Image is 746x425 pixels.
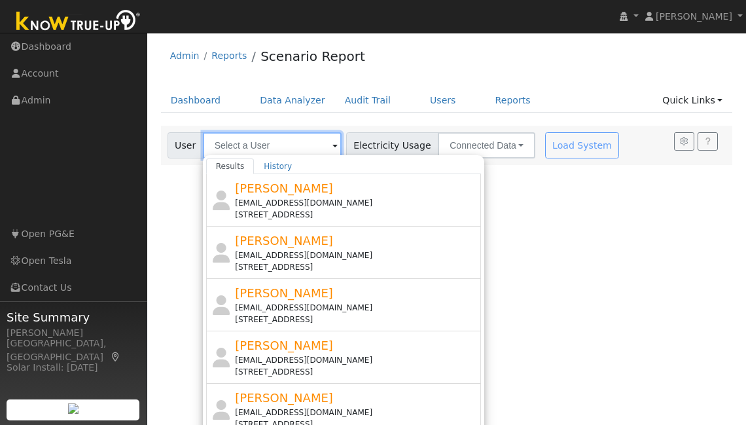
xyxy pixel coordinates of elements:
div: [STREET_ADDRESS] [235,261,478,273]
span: Electricity Usage [346,132,438,158]
button: Connected Data [438,132,535,158]
div: [EMAIL_ADDRESS][DOMAIN_NAME] [235,407,478,418]
img: retrieve [68,403,79,414]
img: Know True-Up [10,7,147,37]
div: Solar Install: [DATE] [7,361,140,375]
a: Scenario Report [260,48,365,64]
a: Map [110,352,122,362]
a: Quick Links [652,88,732,113]
div: [EMAIL_ADDRESS][DOMAIN_NAME] [235,354,478,366]
span: [PERSON_NAME] [656,11,732,22]
a: Reports [211,50,247,61]
a: Results [206,158,255,174]
div: [EMAIL_ADDRESS][DOMAIN_NAME] [235,197,478,209]
span: [PERSON_NAME] [235,234,333,248]
div: [PERSON_NAME] [7,326,140,340]
a: Reports [486,88,541,113]
span: [PERSON_NAME] [235,286,333,300]
div: [STREET_ADDRESS] [235,366,478,378]
div: [STREET_ADDRESS] [235,209,478,221]
div: [STREET_ADDRESS] [235,314,478,325]
span: [PERSON_NAME] [235,339,333,352]
a: Admin [170,50,200,61]
div: [EMAIL_ADDRESS][DOMAIN_NAME] [235,302,478,314]
a: Data Analyzer [250,88,335,113]
span: Site Summary [7,308,140,326]
a: Audit Trail [335,88,400,113]
span: User [168,132,204,158]
a: Users [420,88,466,113]
span: [PERSON_NAME] [235,181,333,195]
a: Dashboard [161,88,231,113]
input: Select a User [203,132,342,158]
a: Help Link [698,132,718,151]
a: History [254,158,302,174]
div: [GEOGRAPHIC_DATA], [GEOGRAPHIC_DATA] [7,337,140,364]
span: [PERSON_NAME] [235,391,333,405]
div: [EMAIL_ADDRESS][DOMAIN_NAME] [235,249,478,261]
button: Settings [674,132,694,151]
